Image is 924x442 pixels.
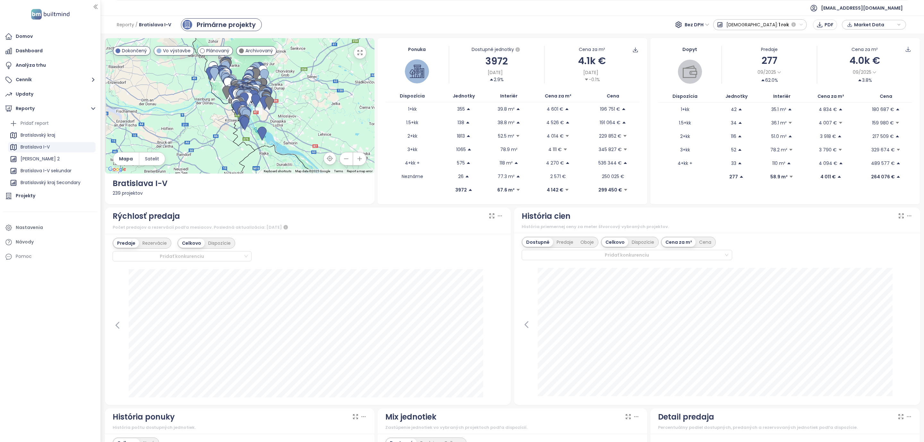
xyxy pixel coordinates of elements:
div: -0.1% [584,76,600,83]
a: Updaty [3,88,97,101]
span: caret-up [565,107,569,111]
p: 38.8 m² [498,119,515,126]
td: 4+kk + [658,157,712,170]
div: Ponuka [385,46,449,53]
span: caret-down [623,147,628,152]
p: 39.8 m² [498,106,515,113]
span: Vo výstavbe [163,47,191,54]
div: Updaty [16,90,33,98]
a: Domov [3,30,97,43]
span: caret-up [467,147,472,152]
a: primary [181,18,262,31]
div: Mix jednotiek [385,411,436,423]
span: caret-up [565,161,570,165]
span: caret-up [788,107,792,112]
div: Primárne projekty [197,20,256,30]
div: Rezervácie [139,239,170,248]
div: [PERSON_NAME] 2 [8,154,96,164]
span: [DEMOGRAPHIC_DATA]: [726,19,778,30]
td: 1+kk [385,102,440,116]
button: [DEMOGRAPHIC_DATA]:1 rok [713,19,807,30]
span: Reporty [117,19,134,30]
span: PDF [825,21,834,28]
div: Predaje [114,239,139,248]
p: 52 [731,146,736,153]
span: caret-down [516,134,520,138]
span: caret-up [896,161,901,166]
span: caret-up [839,161,843,166]
div: Detail predaja [658,411,714,423]
p: 33 [731,160,736,167]
span: [EMAIL_ADDRESS][DOMAIN_NAME] [821,0,903,16]
span: caret-up [837,174,842,179]
span: caret-up [895,134,900,139]
td: 2+kk [658,130,712,143]
th: Jednotky [439,90,488,102]
span: caret-down [789,148,793,152]
div: Pomoc [16,252,32,260]
span: caret-down [565,188,569,192]
td: 1.5+kk [385,116,440,129]
div: História počtu dostupných jednotiek. [113,424,367,431]
span: Map data ©2025 Google [295,169,330,173]
span: caret-down [584,77,589,82]
div: História priemernej ceny za meter štvorcový vybraných projektov. [522,224,912,230]
div: Pridať report [21,119,49,127]
span: caret-up [738,134,742,139]
div: Cena za m² [851,46,878,53]
p: 3 790 € [819,146,837,153]
p: 4 270 € [546,159,564,166]
p: 58.9 m² [770,173,788,180]
div: Bratislavský kraj [8,130,96,140]
th: Cena [860,90,912,103]
div: Bratislava I-V sekundar [8,166,96,176]
div: Rýchlosť predaja [113,210,180,222]
div: Nastavenia [16,224,43,232]
div: Celkovo [602,238,628,247]
div: 4.1k € [544,53,639,68]
div: Dopyt [658,46,722,53]
span: caret-up [858,78,862,82]
div: Cena za m² [579,46,605,53]
img: wallet [683,64,697,79]
span: 09/2025 [853,69,871,76]
p: 489 577 € [871,160,895,167]
p: 355 [457,106,465,113]
span: caret-up [514,161,518,165]
p: 536 344 € [598,159,622,166]
button: Cenník [3,73,97,86]
span: caret-up [465,174,469,179]
div: Bratislavský kraj Secondary [8,178,96,188]
div: Dostupné jednotky [449,46,544,54]
p: 217 509 € [872,133,894,140]
p: 4 834 € [819,106,837,113]
span: 09/2025 [757,69,776,76]
p: 67.6 m² [497,186,515,193]
div: 62.0% [761,77,778,84]
div: 3.8% [858,77,872,84]
span: Plánovaný [206,47,229,54]
th: Jednotky [712,90,761,103]
img: Google [107,165,128,174]
div: 277 [722,53,817,68]
th: Cena [586,90,639,102]
span: caret-up [623,161,628,165]
p: 78.2 m² [770,146,787,153]
p: 1065 [456,146,466,153]
p: 78.9 m² [500,146,518,153]
p: 3 918 € [820,133,836,140]
p: 4 007 € [819,119,837,126]
p: 4 094 € [819,160,837,167]
p: 77.3 m² [498,173,515,180]
p: 4 014 € [547,132,564,140]
span: caret-up [466,134,471,138]
p: 191 064 € [600,119,620,126]
span: / [135,19,138,30]
span: caret-down [838,148,843,152]
span: caret-down [788,121,792,125]
div: Zastúpenie jednotiek vo vybraných projektoch podľa dispozícií. [385,424,639,431]
span: caret-up [738,161,742,166]
p: 159 980 € [872,119,894,126]
a: Dashboard [3,45,97,57]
